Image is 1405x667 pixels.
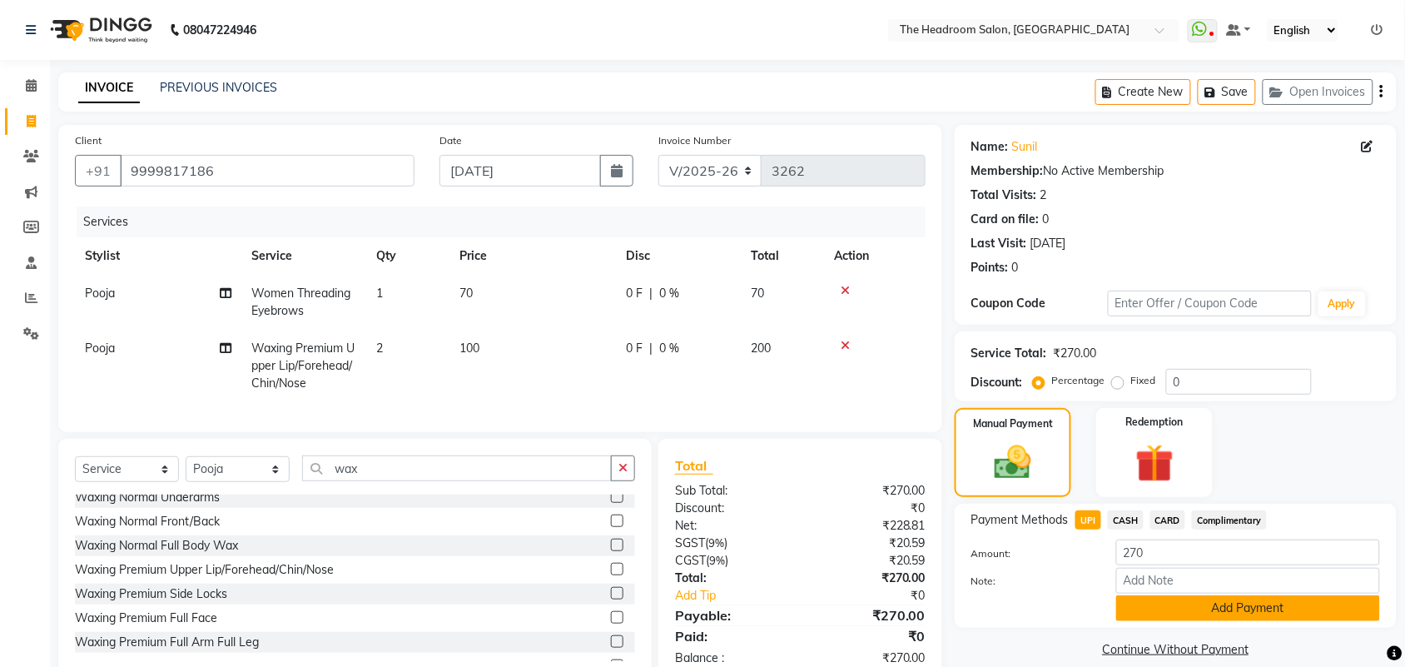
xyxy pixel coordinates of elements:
[663,650,801,667] div: Balance :
[959,574,1104,589] label: Note:
[183,7,256,53] b: 08047224946
[649,285,653,302] span: |
[971,511,1069,529] span: Payment Methods
[958,641,1393,659] a: Continue Without Payment
[1052,373,1105,388] label: Percentage
[971,345,1047,362] div: Service Total:
[75,155,122,187] button: +91
[971,162,1380,180] div: No Active Membership
[971,259,1009,276] div: Points:
[449,237,616,275] th: Price
[1075,510,1101,530] span: UPI
[800,535,938,552] div: ₹20.59
[971,162,1044,180] div: Membership:
[120,155,415,187] input: Search by Name/Mobile/Email/Code
[160,80,277,95] a: PREVIOUS INVOICES
[800,650,938,667] div: ₹270.00
[675,457,713,475] span: Total
[663,500,801,517] div: Discount:
[1150,510,1186,530] span: CARD
[42,7,156,53] img: logo
[663,626,801,646] div: Paid:
[663,535,801,552] div: ( )
[659,340,679,357] span: 0 %
[971,211,1040,228] div: Card on file:
[971,235,1027,252] div: Last Visit:
[459,341,479,356] span: 100
[75,610,217,627] div: Waxing Premium Full Face
[1012,138,1038,156] a: Sunil
[78,73,140,103] a: INVOICE
[971,295,1108,312] div: Coupon Code
[85,286,115,301] span: Pooja
[741,237,824,275] th: Total
[251,286,350,318] span: Women Threading Eyebrows
[824,237,926,275] th: Action
[1318,291,1366,316] button: Apply
[75,634,259,651] div: Waxing Premium Full Arm Full Leg
[663,587,823,605] a: Add Tip
[626,285,643,302] span: 0 F
[1054,345,1097,362] div: ₹270.00
[800,500,938,517] div: ₹0
[663,552,801,570] div: ( )
[251,341,355,391] span: Waxing Premium Upper Lip/Forehead/Chin/Nose
[800,570,938,587] div: ₹270.00
[1012,259,1019,276] div: 0
[366,237,449,275] th: Qty
[675,535,705,550] span: SGST
[751,286,764,301] span: 70
[1263,79,1373,105] button: Open Invoices
[75,133,102,148] label: Client
[1040,187,1047,204] div: 2
[1030,235,1066,252] div: [DATE]
[800,517,938,535] div: ₹228.81
[85,341,115,356] span: Pooja
[75,489,220,506] div: Waxing Normal Underarms
[1124,440,1186,487] img: _gift.svg
[439,133,462,148] label: Date
[1095,79,1191,105] button: Create New
[823,587,938,605] div: ₹0
[616,237,741,275] th: Disc
[649,340,653,357] span: |
[1116,595,1380,621] button: Add Payment
[75,237,241,275] th: Stylist
[1043,211,1050,228] div: 0
[75,585,227,603] div: Waxing Premium Side Locks
[302,455,612,481] input: Search or Scan
[626,340,643,357] span: 0 F
[971,138,1009,156] div: Name:
[75,561,334,579] div: Waxing Premium Upper Lip/Forehead/Chin/Nose
[971,374,1023,391] div: Discount:
[800,482,938,500] div: ₹270.00
[376,286,383,301] span: 1
[1198,79,1256,105] button: Save
[659,285,679,302] span: 0 %
[1131,373,1156,388] label: Fixed
[959,546,1104,561] label: Amount:
[663,517,801,535] div: Net:
[459,286,473,301] span: 70
[983,441,1043,484] img: _cash.svg
[75,513,220,530] div: Waxing Normal Front/Back
[77,207,938,237] div: Services
[971,187,1037,204] div: Total Visits:
[1108,510,1144,530] span: CASH
[75,537,238,555] div: Waxing Normal Full Body Wax
[675,553,706,568] span: CGST
[663,570,801,587] div: Total:
[1108,291,1312,316] input: Enter Offer / Coupon Code
[663,482,801,500] div: Sub Total:
[1192,510,1267,530] span: Complimentary
[663,605,801,625] div: Payable:
[800,552,938,570] div: ₹20.59
[973,416,1053,431] label: Manual Payment
[709,554,725,567] span: 9%
[800,605,938,625] div: ₹270.00
[1126,415,1184,430] label: Redemption
[376,341,383,356] span: 2
[1116,540,1380,565] input: Amount
[800,626,938,646] div: ₹0
[241,237,366,275] th: Service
